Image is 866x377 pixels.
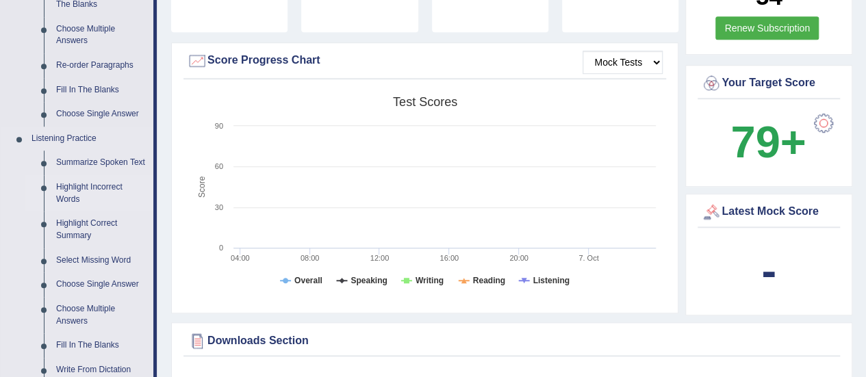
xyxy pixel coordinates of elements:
a: Summarize Spoken Text [50,151,153,175]
a: Select Missing Word [50,248,153,273]
a: Listening Practice [25,127,153,151]
a: Highlight Incorrect Words [50,175,153,211]
tspan: Test scores [393,95,457,109]
tspan: Speaking [351,276,387,285]
div: Latest Mock Score [701,202,837,222]
a: Fill In The Blanks [50,78,153,103]
tspan: Score [197,176,207,198]
text: 30 [215,203,223,211]
text: 60 [215,162,223,170]
text: 16:00 [440,254,459,262]
tspan: 7. Oct [578,254,598,262]
tspan: Listening [533,276,570,285]
a: Renew Subscription [715,16,819,40]
a: Choose Single Answer [50,272,153,297]
text: 04:00 [231,254,250,262]
div: Score Progress Chart [187,51,663,71]
tspan: Reading [473,276,505,285]
b: 79+ [730,117,806,167]
b: - [761,246,776,296]
tspan: Overall [294,276,322,285]
a: Highlight Correct Summary [50,211,153,248]
a: Choose Multiple Answers [50,17,153,53]
tspan: Writing [416,276,444,285]
text: 08:00 [301,254,320,262]
a: Fill In The Blanks [50,333,153,358]
text: 20:00 [509,254,528,262]
text: 90 [215,122,223,130]
text: 0 [219,244,223,252]
text: 12:00 [370,254,390,262]
a: Re-order Paragraphs [50,53,153,78]
a: Choose Single Answer [50,102,153,127]
a: Choose Multiple Answers [50,297,153,333]
div: Your Target Score [701,73,837,94]
div: Downloads Section [187,330,837,351]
